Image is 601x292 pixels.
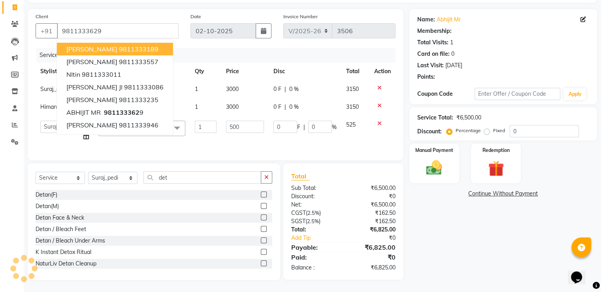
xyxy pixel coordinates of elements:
label: Redemption [482,147,510,154]
span: F [297,123,300,131]
span: CGST [291,209,306,216]
ngb-highlight: 9811333235 [119,96,158,104]
div: ₹162.50 [343,209,401,217]
ngb-highlight: 9 [102,108,143,116]
div: ₹6,825.00 [343,226,401,234]
div: Detan(M) [36,202,59,210]
span: 3150 [346,85,359,93]
div: Discount: [417,127,442,136]
div: ₹6,825.00 [343,243,401,252]
div: ₹6,825.00 [343,264,401,272]
span: | [284,85,286,93]
iframe: chat widget [568,260,593,284]
span: NItin [66,70,80,78]
span: Total [291,172,309,180]
span: 0 F [273,85,281,93]
label: Manual Payment [415,147,453,154]
div: Balance : [285,264,343,272]
label: Date [190,13,201,20]
div: ( ) [285,217,343,226]
a: Abhijit Mr [437,15,461,24]
div: Discount: [285,192,343,201]
label: Percentage [456,127,481,134]
div: NaturLiv Detan Cleanup [36,260,96,268]
label: Client [36,13,48,20]
span: 981133362 [104,108,139,116]
div: ₹0 [343,192,401,201]
div: ₹6,500.00 [343,201,401,209]
span: 2.5% [307,210,319,216]
th: Disc [269,63,341,80]
div: Detan(F) [36,191,57,199]
span: [PERSON_NAME] [66,96,117,104]
input: Enter Offer / Coupon Code [475,88,561,100]
div: ₹0 [343,252,401,262]
span: % [332,123,337,131]
div: Total: [285,226,343,234]
span: SGST [291,218,305,225]
div: Service Total: [417,114,453,122]
a: Add Tip [285,234,353,242]
span: [PERSON_NAME] [66,58,117,66]
span: 1 [195,85,198,93]
ngb-highlight: 9811333086 [124,83,164,91]
th: Qty [190,63,221,80]
ngb-highlight: 9811333557 [119,58,158,66]
div: 1 [450,38,453,47]
div: 0 [451,50,454,58]
span: 3000 [226,85,239,93]
th: Total [341,63,369,80]
ngb-highlight: 9811333946 [119,121,158,129]
span: 3000 [226,103,239,110]
div: ₹6,500.00 [456,114,481,122]
span: 2.5% [307,218,319,224]
div: Sub Total: [285,184,343,192]
label: Fixed [493,127,505,134]
span: 525 [346,121,356,128]
input: Search by Name/Mobile/Email/Code [57,23,179,38]
span: | [284,103,286,111]
div: Net: [285,201,343,209]
span: Suraj_pedi [40,85,67,93]
span: 1 [195,103,198,110]
img: _gift.svg [483,159,509,178]
span: 0 % [289,103,299,111]
ngb-highlight: 9811333011 [82,70,121,78]
span: 3150 [346,103,359,110]
span: [PERSON_NAME] [66,121,117,129]
div: Payable: [285,243,343,252]
div: Total Visits: [417,38,448,47]
th: Stylist [36,63,94,80]
div: K Instant Detox Ritual [36,248,91,256]
div: ₹6,500.00 [343,184,401,192]
div: Last Visit: [417,61,444,70]
input: Search or Scan [143,171,261,184]
span: 0 % [289,85,299,93]
label: Invoice Number [283,13,318,20]
th: Action [369,63,396,80]
span: [PERSON_NAME] JI [66,83,122,91]
span: | [303,123,305,131]
th: Price [221,63,269,80]
ngb-highlight: 9811333189 [119,45,158,53]
div: ( ) [285,209,343,217]
div: Coupon Code [417,90,475,98]
div: Paid: [285,252,343,262]
div: [DATE] [445,61,462,70]
button: +91 [36,23,58,38]
img: _cash.svg [421,159,447,177]
div: Card on file: [417,50,450,58]
div: Detan / Bleach Under Arms [36,237,105,245]
div: Name: [417,15,435,24]
div: ₹162.50 [343,217,401,226]
a: Continue Without Payment [411,190,595,198]
span: 0 F [273,103,281,111]
span: Himanshu_pdct [40,103,80,110]
div: Services [36,48,401,63]
div: ₹0 [353,234,401,242]
span: [PERSON_NAME] [66,45,117,53]
span: ABHIJIT MR [66,108,101,116]
button: Apply [563,88,586,100]
div: Detan / Bleach Feet [36,225,86,233]
div: Points: [417,73,435,81]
